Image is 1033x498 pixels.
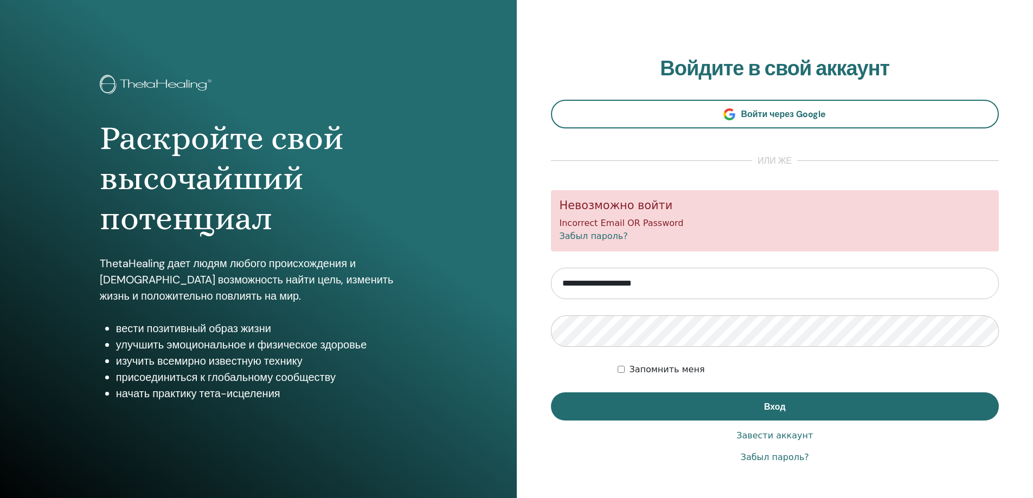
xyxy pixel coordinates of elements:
[560,231,628,241] a: Забыл пароль?
[551,100,999,128] a: Войти через Google
[100,118,417,239] h1: Раскройте свой высочайший потенциал
[629,363,704,376] label: Запомнить меня
[741,451,809,464] a: Забыл пароль?
[116,337,417,353] li: улучшить эмоциональное и физическое здоровье
[618,363,999,376] div: Keep me authenticated indefinitely or until I manually logout
[752,154,797,167] span: или же
[736,429,813,442] a: Завести аккаунт
[116,353,417,369] li: изучить всемирно известную технику
[116,369,417,385] li: присоединиться к глобальному сообществу
[551,190,999,251] div: Incorrect Email OR Password
[551,56,999,81] h2: Войдите в свой аккаунт
[560,199,991,212] h5: Невозможно войти
[116,385,417,402] li: начать практику тета-исцеления
[116,320,417,337] li: вести позитивный образ жизни
[100,255,417,304] p: ThetaHealing дает людям любого происхождения и [DEMOGRAPHIC_DATA] возможность найти цель, изменит...
[741,108,826,120] span: Войти через Google
[764,401,786,412] span: Вход
[551,392,999,421] button: Вход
